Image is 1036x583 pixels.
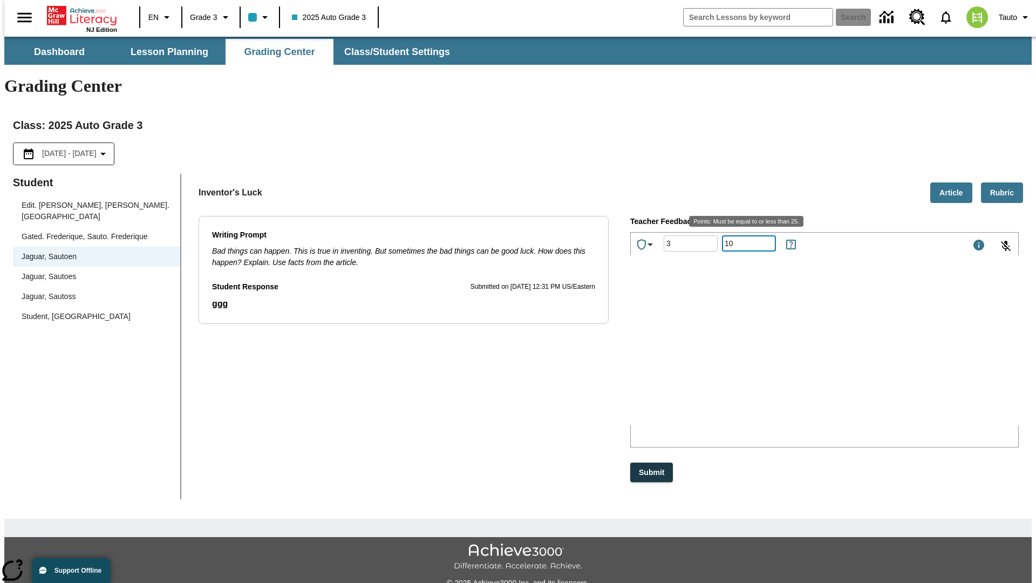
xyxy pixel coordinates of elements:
button: Class color is light blue. Change class color [244,8,276,27]
div: Gated. Frederique, Sauto. Frederique [13,227,180,247]
p: Submitted on [DATE] 12:31 PM US/Eastern [471,282,595,293]
div: Maximum 1000 characters Press Escape to exit toolbar and use left and right arrow keys to access ... [972,239,985,254]
a: Data Center [873,3,903,32]
p: Student [13,174,180,191]
div: Home [47,4,117,33]
img: Achieve3000 Differentiate Accelerate Achieve [454,544,582,571]
button: Language: EN, Select a language [144,8,178,27]
body: Type your response here. [4,9,158,18]
div: Grade: Letters, numbers, %, + and - are allowed. [664,235,718,252]
p: Teacher Feedback [630,216,1019,228]
p: OismeE [4,9,158,18]
span: 2025 Auto Grade 3 [292,12,366,23]
input: Points: Must be equal to or less than 25. [722,229,776,258]
span: Dashboard [34,46,85,58]
div: Gated. Frederique, Sauto. Frederique [22,231,147,242]
button: Open side menu [9,2,40,33]
button: Submit [630,463,673,483]
button: Achievements [631,234,661,255]
div: SubNavbar [4,39,460,65]
button: Profile/Settings [994,8,1036,27]
input: Grade: Letters, numbers, %, + and - are allowed. [664,229,718,258]
span: Lesson Planning [131,46,208,58]
button: Select a new avatar [960,3,994,31]
div: Edit. [PERSON_NAME], [PERSON_NAME]. [GEOGRAPHIC_DATA] [22,200,172,222]
div: Jaguar, Sautoen [13,247,180,267]
button: Rules for Earning Points and Achievements, Will open in new tab [780,234,802,255]
div: Points: Must be equal to or less than 25. [689,216,803,227]
a: Notifications [932,3,960,31]
img: avatar image [966,6,988,28]
button: Grading Center [226,39,333,65]
p: Student Response [212,297,595,310]
input: search field [684,9,833,26]
div: Jaguar, Sautoss [13,287,180,307]
div: SubNavbar [4,37,1032,65]
span: Class/Student Settings [344,46,450,58]
span: Support Offline [54,567,101,574]
button: Select the date range menu item [18,147,110,160]
div: Jaguar, Sautoes [13,267,180,287]
span: Grading Center [244,46,315,58]
button: Rubric, Will open in new tab [981,182,1023,204]
button: Lesson Planning [115,39,223,65]
a: Home [47,5,117,26]
span: NJ Edition [86,26,117,33]
button: Article, Will open in new tab [930,182,972,204]
p: ggg [212,297,595,310]
button: Support Offline [32,558,110,583]
div: Edit. [PERSON_NAME], [PERSON_NAME]. [GEOGRAPHIC_DATA] [13,195,180,227]
button: Grade: Grade 3, Select a grade [186,8,236,27]
p: Inventor's Luck [199,186,262,199]
div: Points: Must be equal to or less than 25. [722,235,776,252]
div: Jaguar, Sautoes [22,271,76,282]
p: Writing Prompt [212,229,595,241]
p: Bad things can happen. This is true in inventing. But sometimes the bad things can be good luck. ... [212,246,595,268]
span: EN [148,12,159,23]
div: Jaguar, Sautoss [22,291,76,302]
a: Resource Center, Will open in new tab [903,3,932,32]
h2: Class : 2025 Auto Grade 3 [13,117,1023,134]
h1: Grading Center [4,76,1032,96]
span: Grade 3 [190,12,217,23]
div: Jaguar, Sautoen [22,251,77,262]
span: Tauto [999,12,1017,23]
span: [DATE] - [DATE] [42,148,97,159]
div: Student, [GEOGRAPHIC_DATA] [13,307,180,327]
button: Dashboard [5,39,113,65]
p: Student Response [212,281,278,293]
div: Student, [GEOGRAPHIC_DATA] [22,311,131,322]
svg: Collapse Date Range Filter [97,147,110,160]
button: Class/Student Settings [336,39,459,65]
button: Click to activate and allow voice recognition [993,233,1019,259]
